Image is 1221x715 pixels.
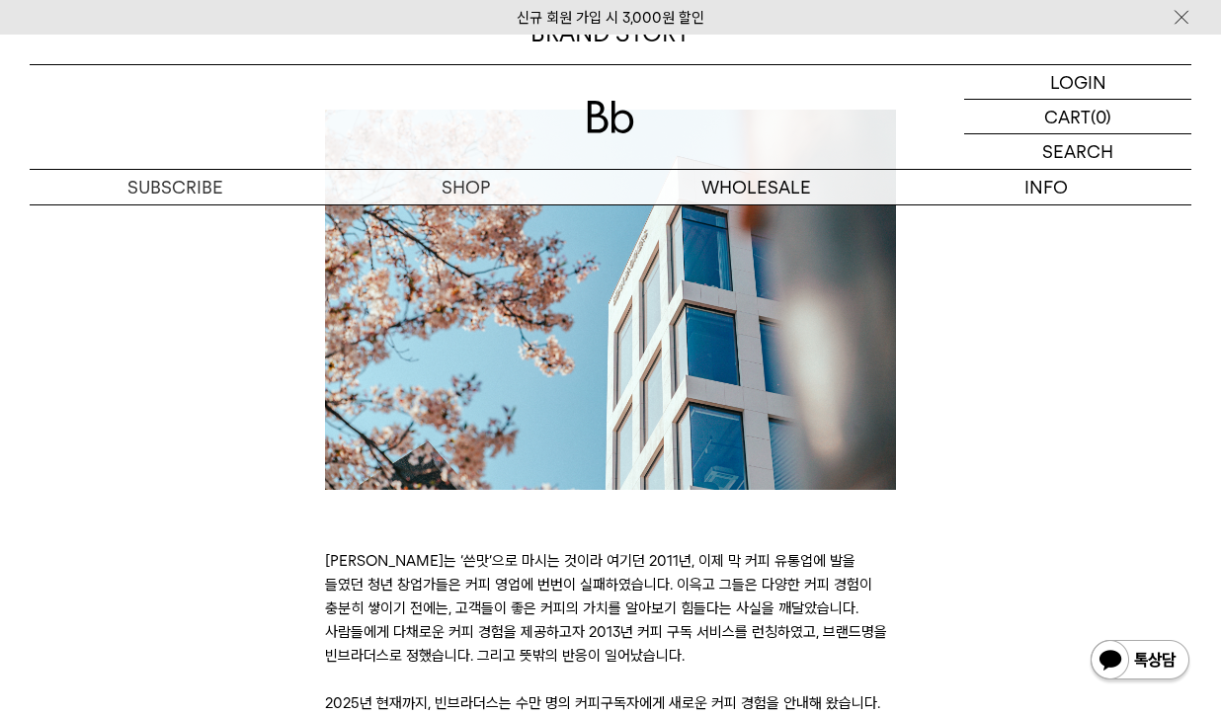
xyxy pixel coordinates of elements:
[587,101,634,133] img: 로고
[610,170,901,204] p: WHOLESALE
[1091,100,1111,133] p: (0)
[1089,638,1191,685] img: 카카오톡 채널 1:1 채팅 버튼
[1042,134,1113,169] p: SEARCH
[964,65,1191,100] a: LOGIN
[1050,65,1106,99] p: LOGIN
[1044,100,1091,133] p: CART
[517,9,704,27] a: 신규 회원 가입 시 3,000원 할인
[320,170,610,204] a: SHOP
[964,100,1191,134] a: CART (0)
[30,170,320,204] a: SUBSCRIBE
[901,170,1191,204] p: INFO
